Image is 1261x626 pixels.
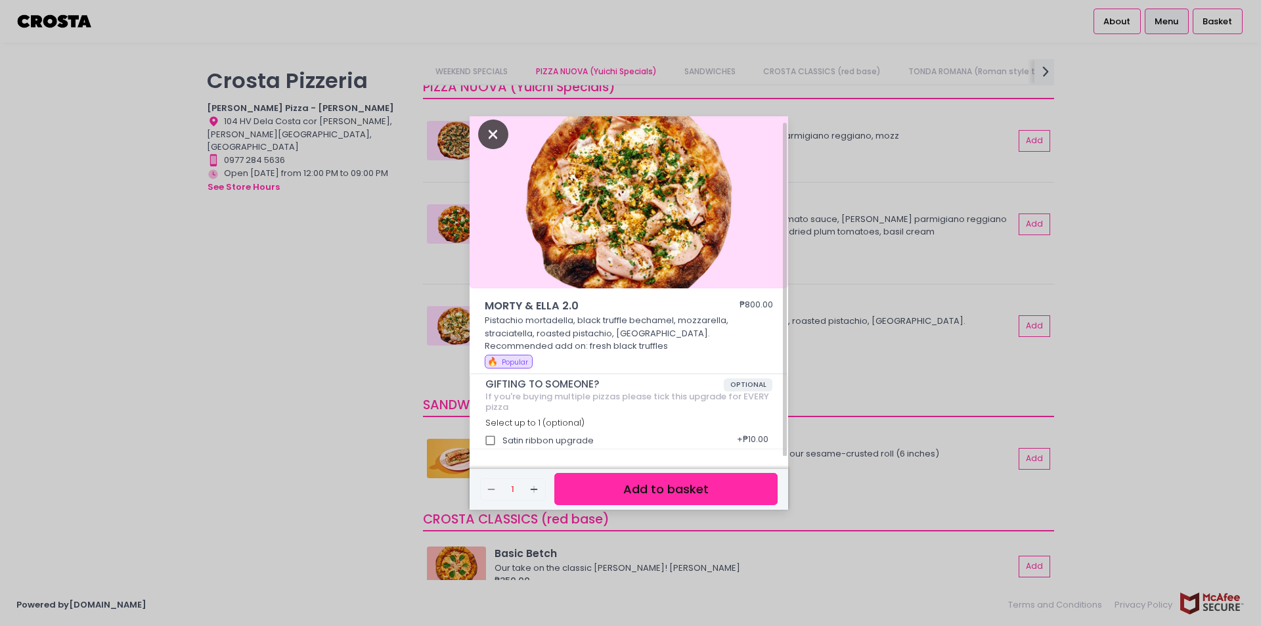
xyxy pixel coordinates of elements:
div: + ₱10.00 [732,428,772,453]
span: 🔥 [487,355,498,368]
span: Select up to 1 (optional) [485,417,585,428]
button: Close [478,127,508,140]
span: Popular [502,357,528,367]
button: Add to basket [554,473,778,505]
span: MORTY & ELLA 2.0 [485,298,701,314]
div: ₱800.00 [740,298,773,314]
span: GIFTING TO SOMEONE? [485,378,724,390]
div: If you're buying multiple pizzas please tick this upgrade for EVERY pizza [485,391,773,412]
span: OPTIONAL [724,378,773,391]
img: MORTY & ELLA 2.0 [470,110,788,288]
p: Pistachio mortadella, black truffle bechamel, mozzarella, straciatella, roasted pistachio, [GEOGR... [485,314,774,353]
